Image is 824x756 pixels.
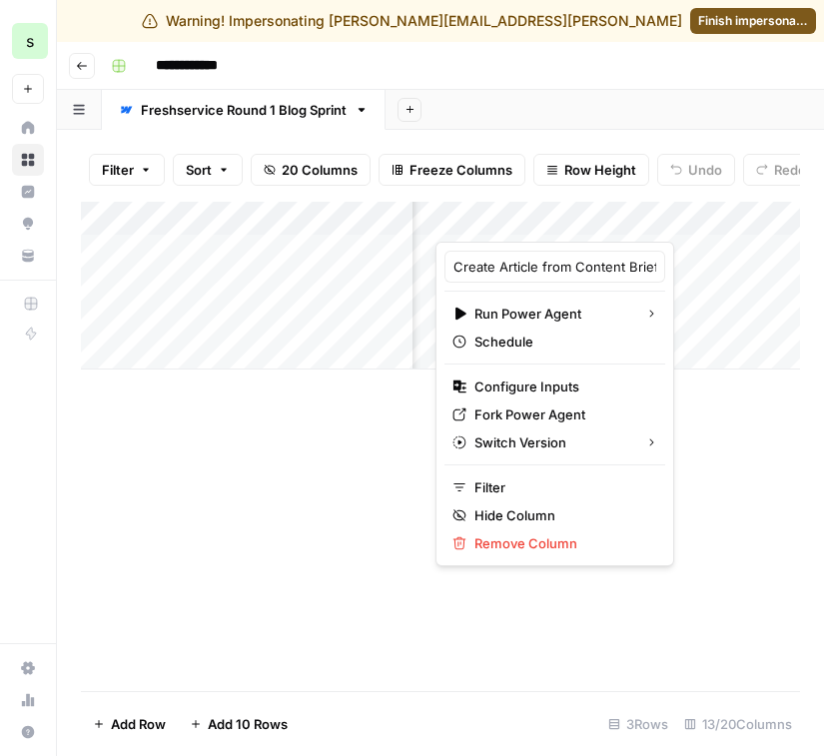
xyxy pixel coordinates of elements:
span: Filter [102,160,134,180]
button: Row Height [533,154,649,186]
span: s [26,29,34,53]
a: Browse [12,144,44,176]
span: Remove Column [474,533,649,553]
span: Freeze Columns [410,160,512,180]
a: Insights [12,176,44,208]
a: Opportunities [12,208,44,240]
div: 3 Rows [600,708,676,740]
span: Filter [474,477,649,497]
button: Redo [743,154,819,186]
button: Freeze Columns [379,154,525,186]
div: Freshservice Round 1 Blog Sprint [141,100,347,120]
button: Help + Support [12,716,44,748]
button: Sort [173,154,243,186]
span: Add Row [111,714,166,734]
span: Add 10 Rows [208,714,288,734]
button: Add 10 Rows [178,708,300,740]
span: Fork Power Agent [474,404,649,424]
button: Undo [657,154,735,186]
div: 13/20 Columns [676,708,800,740]
a: Finish impersonation [690,8,816,34]
div: Warning! Impersonating [PERSON_NAME][EMAIL_ADDRESS][PERSON_NAME] [142,11,682,31]
span: Undo [688,160,722,180]
span: Run Power Agent [474,304,629,324]
a: Settings [12,652,44,684]
span: Schedule [474,332,649,352]
button: 20 Columns [251,154,371,186]
span: Switch Version [474,432,629,452]
a: Your Data [12,240,44,272]
span: 20 Columns [282,160,358,180]
button: Filter [89,154,165,186]
button: Workspace: saasgenie [12,16,44,66]
span: Redo [774,160,806,180]
span: Row Height [564,160,636,180]
a: Freshservice Round 1 Blog Sprint [102,90,386,130]
span: Configure Inputs [474,377,649,396]
span: Finish impersonation [698,12,808,30]
button: Add Row [81,708,178,740]
span: Sort [186,160,212,180]
span: Hide Column [474,505,649,525]
a: Home [12,112,44,144]
a: Usage [12,684,44,716]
